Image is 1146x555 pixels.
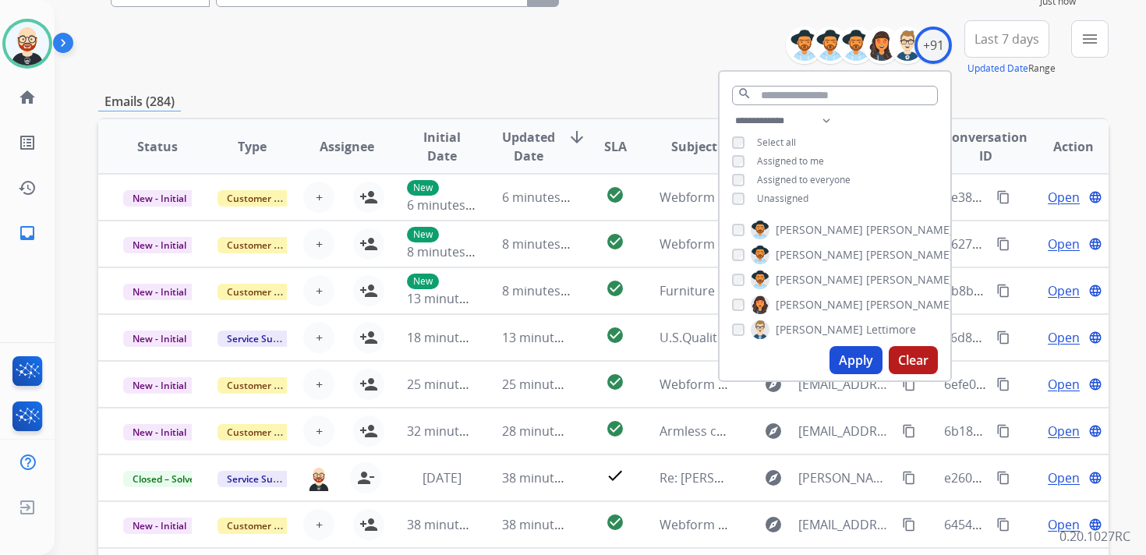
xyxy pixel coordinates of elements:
[407,274,439,289] p: New
[996,331,1010,345] mat-icon: content_copy
[238,137,267,156] span: Type
[776,297,863,313] span: [PERSON_NAME]
[303,275,334,306] button: +
[902,424,916,438] mat-icon: content_copy
[407,422,497,440] span: 32 minutes ago
[1048,281,1080,300] span: Open
[606,419,624,438] mat-icon: check_circle
[764,422,783,440] mat-icon: explore
[914,27,952,64] div: +91
[316,328,323,347] span: +
[776,222,863,238] span: [PERSON_NAME]
[757,173,851,186] span: Assigned to everyone
[123,377,196,394] span: New - Initial
[1088,471,1102,485] mat-icon: language
[660,422,942,440] span: Armless chair hook broke - See images attached
[316,188,323,207] span: +
[18,133,37,152] mat-icon: list_alt
[1088,518,1102,532] mat-icon: language
[944,128,1028,165] span: Conversation ID
[218,471,306,487] span: Service Support
[866,322,916,338] span: Lettimore
[303,369,334,400] button: +
[866,222,953,238] span: [PERSON_NAME]
[359,328,378,347] mat-icon: person_add
[18,88,37,107] mat-icon: home
[306,465,331,491] img: agent-avatar
[974,36,1039,42] span: Last 7 days
[218,518,319,534] span: Customer Support
[407,128,476,165] span: Initial Date
[996,471,1010,485] mat-icon: content_copy
[671,137,717,156] span: Subject
[902,377,916,391] mat-icon: content_copy
[137,137,178,156] span: Status
[407,516,497,533] span: 38 minutes ago
[829,346,882,374] button: Apply
[320,137,374,156] span: Assignee
[996,424,1010,438] mat-icon: content_copy
[502,189,585,206] span: 6 minutes ago
[568,128,586,147] mat-icon: arrow_downward
[902,518,916,532] mat-icon: content_copy
[1088,424,1102,438] mat-icon: language
[1048,328,1080,347] span: Open
[407,290,497,307] span: 13 minutes ago
[316,515,323,534] span: +
[1088,190,1102,204] mat-icon: language
[660,235,1109,253] span: Webform from [PERSON_NAME][EMAIL_ADDRESS][DOMAIN_NAME] on [DATE]
[123,284,196,300] span: New - Initial
[660,376,1013,393] span: Webform from [EMAIL_ADDRESS][DOMAIN_NAME] on [DATE]
[1088,237,1102,251] mat-icon: language
[316,235,323,253] span: +
[218,284,319,300] span: Customer Support
[316,422,323,440] span: +
[123,190,196,207] span: New - Initial
[1048,188,1080,207] span: Open
[764,375,783,394] mat-icon: explore
[964,20,1049,58] button: Last 7 days
[18,179,37,197] mat-icon: history
[218,237,319,253] span: Customer Support
[123,471,210,487] span: Closed – Solved
[1048,422,1080,440] span: Open
[218,190,319,207] span: Customer Support
[502,422,592,440] span: 28 minutes ago
[123,518,196,534] span: New - Initial
[1088,377,1102,391] mat-icon: language
[606,186,624,204] mat-icon: check_circle
[407,227,439,242] p: New
[316,375,323,394] span: +
[660,329,891,346] span: U.S.Quality Furniture Invoice Statement
[407,329,497,346] span: 18 minutes ago
[660,282,749,299] span: Furniture claim
[303,509,334,540] button: +
[18,224,37,242] mat-icon: inbox
[303,228,334,260] button: +
[359,422,378,440] mat-icon: person_add
[502,516,592,533] span: 38 minutes ago
[606,232,624,251] mat-icon: check_circle
[866,272,953,288] span: [PERSON_NAME]
[798,375,893,394] span: [EMAIL_ADDRESS][DOMAIN_NAME]
[1059,527,1130,546] p: 0.20.1027RC
[798,515,893,534] span: [EMAIL_ADDRESS][DOMAIN_NAME]
[1081,30,1099,48] mat-icon: menu
[1013,119,1109,174] th: Action
[757,154,824,168] span: Assigned to me
[502,235,585,253] span: 8 minutes ago
[359,281,378,300] mat-icon: person_add
[660,516,1013,533] span: Webform from [EMAIL_ADDRESS][DOMAIN_NAME] on [DATE]
[407,196,490,214] span: 6 minutes ago
[5,22,49,65] img: avatar
[737,87,752,101] mat-icon: search
[996,237,1010,251] mat-icon: content_copy
[606,279,624,298] mat-icon: check_circle
[604,137,627,156] span: SLA
[1048,235,1080,253] span: Open
[996,284,1010,298] mat-icon: content_copy
[757,136,796,149] span: Select all
[866,297,953,313] span: [PERSON_NAME]
[123,424,196,440] span: New - Initial
[866,247,953,263] span: [PERSON_NAME]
